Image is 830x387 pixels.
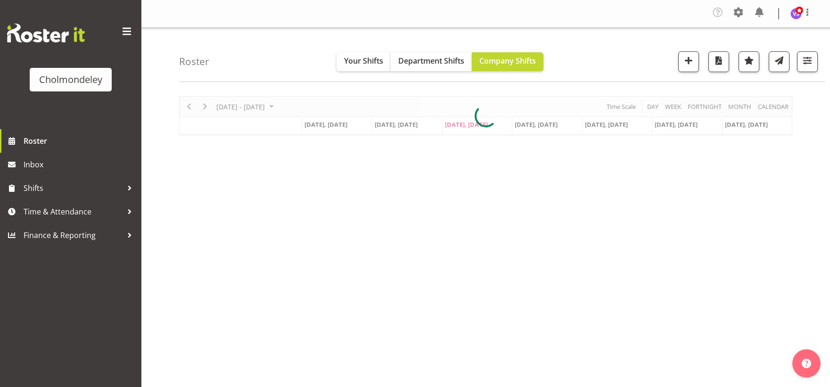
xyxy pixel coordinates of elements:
span: Finance & Reporting [24,228,123,242]
button: Filter Shifts [797,51,818,72]
span: Department Shifts [398,56,464,66]
span: Inbox [24,157,137,172]
span: Your Shifts [344,56,383,66]
button: Send a list of all shifts for the selected filtered period to all rostered employees. [769,51,789,72]
button: Department Shifts [391,52,472,71]
button: Company Shifts [472,52,543,71]
img: help-xxl-2.png [802,359,811,368]
button: Add a new shift [678,51,699,72]
h4: Roster [179,56,209,67]
button: Download a PDF of the roster according to the set date range. [708,51,729,72]
button: Your Shifts [337,52,391,71]
span: Roster [24,134,137,148]
span: Shifts [24,181,123,195]
div: Cholmondeley [39,73,102,87]
img: Rosterit website logo [7,24,85,42]
span: Time & Attendance [24,205,123,219]
button: Highlight an important date within the roster. [739,51,759,72]
span: Company Shifts [479,56,536,66]
img: victoria-spackman5507.jpg [790,8,802,19]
